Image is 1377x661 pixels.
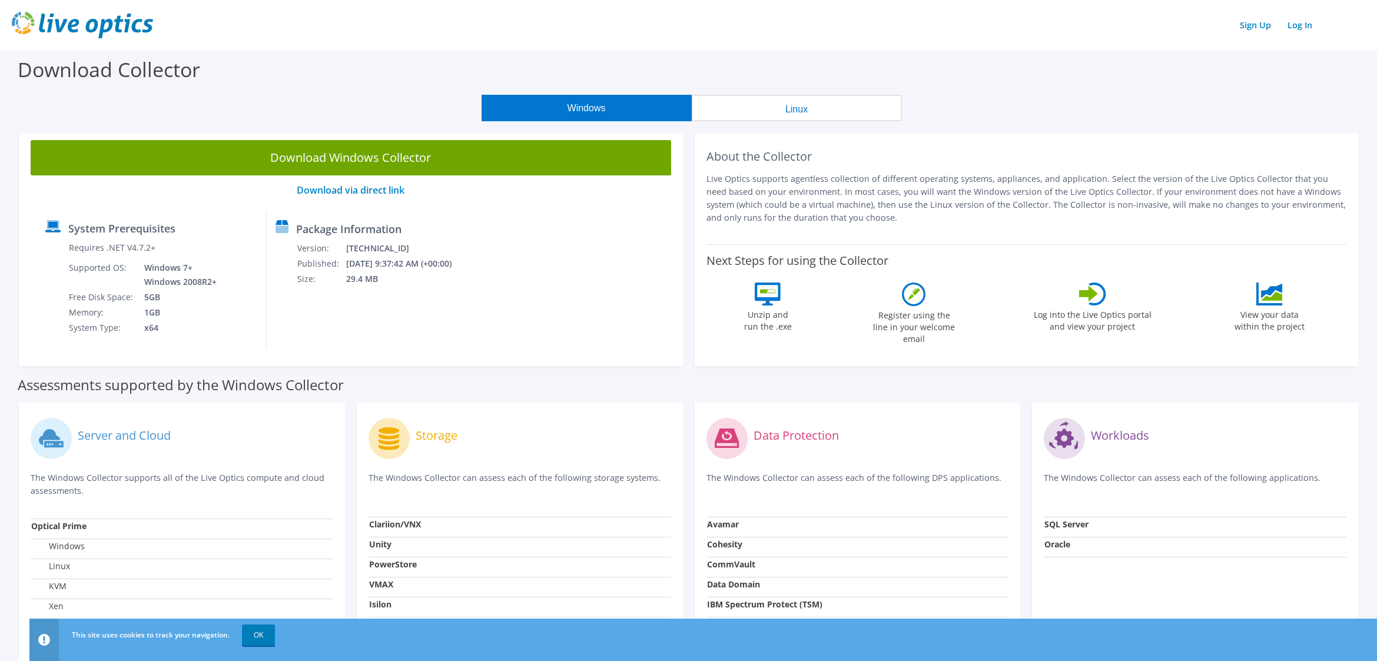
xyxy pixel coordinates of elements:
[1091,430,1149,441] label: Workloads
[369,471,671,496] p: The Windows Collector can assess each of the following storage systems.
[1044,471,1346,496] p: The Windows Collector can assess each of the following applications.
[1044,539,1070,550] strong: Oracle
[135,305,219,320] td: 1GB
[707,559,755,570] strong: CommVault
[31,471,333,497] p: The Windows Collector supports all of the Live Optics compute and cloud assessments.
[1227,305,1312,333] label: View your data within the project
[297,241,346,256] td: Version:
[1282,16,1318,34] a: Log In
[297,256,346,271] td: Published:
[369,559,417,570] strong: PowerStore
[297,184,404,197] a: Download via direct link
[1234,16,1277,34] a: Sign Up
[68,290,135,305] td: Free Disk Space:
[369,599,391,610] strong: Isilon
[741,305,795,333] label: Unzip and run the .exe
[297,271,346,287] td: Size:
[416,430,457,441] label: Storage
[754,430,839,441] label: Data Protection
[72,630,230,640] span: This site uses cookies to track your navigation.
[369,519,421,530] strong: Clariion/VNX
[31,580,67,592] label: KVM
[482,95,692,121] button: Windows
[18,379,344,391] label: Assessments supported by the Windows Collector
[706,254,888,268] label: Next Steps for using the Collector
[68,260,135,290] td: Supported OS:
[242,625,275,646] a: OK
[369,579,393,590] strong: VMAX
[18,56,200,83] label: Download Collector
[707,599,822,610] strong: IBM Spectrum Protect (TSM)
[706,471,1009,496] p: The Windows Collector can assess each of the following DPS applications.
[68,305,135,320] td: Memory:
[31,540,85,552] label: Windows
[12,12,153,38] img: live_optics_svg.svg
[1033,305,1152,333] label: Log into the Live Optics portal and view your project
[31,560,70,572] label: Linux
[31,600,64,612] label: Xen
[135,260,219,290] td: Windows 7+ Windows 2008R2+
[346,241,467,256] td: [TECHNICAL_ID]
[707,519,739,530] strong: Avamar
[68,222,175,234] label: System Prerequisites
[369,539,391,550] strong: Unity
[692,95,902,121] button: Linux
[68,320,135,336] td: System Type:
[1044,519,1089,530] strong: SQL Server
[31,520,87,532] strong: Optical Prime
[346,256,467,271] td: [DATE] 9:37:42 AM (+00:00)
[135,290,219,305] td: 5GB
[135,320,219,336] td: x64
[69,242,155,254] label: Requires .NET V4.7.2+
[870,306,958,345] label: Register using the line in your welcome email
[707,579,760,590] strong: Data Domain
[706,172,1347,224] p: Live Optics supports agentless collection of different operating systems, appliances, and applica...
[78,430,171,441] label: Server and Cloud
[706,150,1347,164] h2: About the Collector
[346,271,467,287] td: 29.4 MB
[31,140,671,175] a: Download Windows Collector
[707,539,742,550] strong: Cohesity
[296,223,402,235] label: Package Information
